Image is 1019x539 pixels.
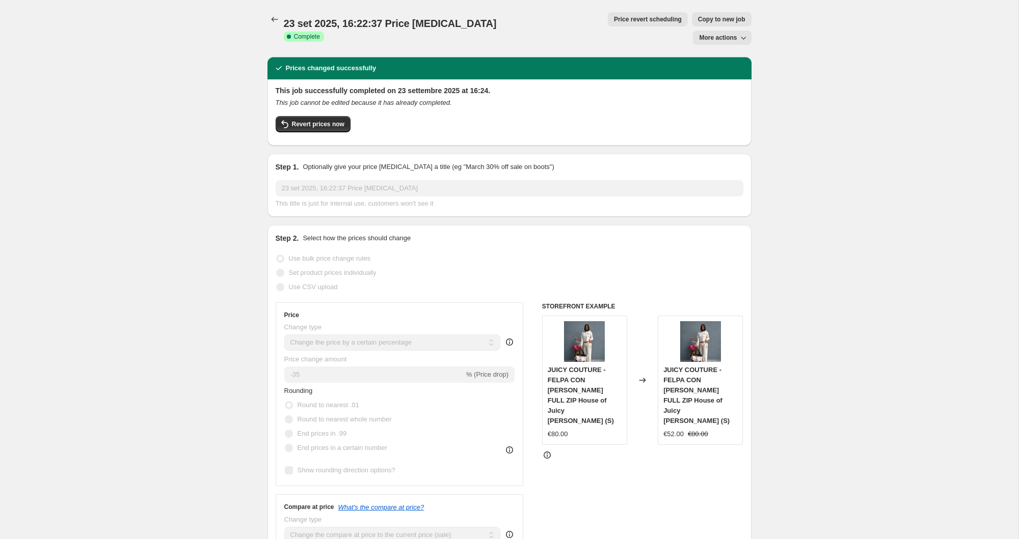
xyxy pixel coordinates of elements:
span: Change type [284,323,322,331]
h6: STOREFRONT EXAMPLE [542,302,743,310]
h2: Prices changed successfully [286,63,377,73]
span: End prices in .99 [298,430,347,437]
div: €52.00 [663,429,684,439]
span: Round to nearest whole number [298,415,392,423]
span: Use CSV upload [289,283,338,291]
button: What's the compare at price? [338,503,424,511]
h2: Step 1. [276,162,299,172]
input: -15 [284,366,464,383]
span: Change type [284,516,322,523]
span: Copy to new job [698,15,745,23]
button: Copy to new job [692,12,752,26]
p: Select how the prices should change [303,233,411,243]
button: Price change jobs [267,12,282,26]
i: This job cannot be edited because it has already completed. [276,99,452,106]
button: Price revert scheduling [608,12,688,26]
strike: €80.00 [688,429,708,439]
span: Set product prices individually [289,269,377,276]
h2: This job successfully completed on 23 settembre 2025 at 16:24. [276,86,743,96]
span: Use bulk price change rules [289,254,370,262]
span: % (Price drop) [466,371,508,378]
img: 245941c7-f8d6-4ffb-b879-dcff4280dace_80x.jpg [680,321,721,362]
span: JUICY COUTURE - FELPA CON [PERSON_NAME] FULL ZIP House of Juicy [PERSON_NAME] (S) [663,366,730,424]
span: JUICY COUTURE - FELPA CON [PERSON_NAME] FULL ZIP House of Juicy [PERSON_NAME] (S) [548,366,614,424]
span: Price revert scheduling [614,15,682,23]
button: More actions [693,31,751,45]
img: 245941c7-f8d6-4ffb-b879-dcff4280dace_80x.jpg [564,321,605,362]
span: Rounding [284,387,313,394]
span: Show rounding direction options? [298,466,395,474]
span: Round to nearest .01 [298,401,359,409]
span: This title is just for internal use, customers won't see it [276,200,434,207]
span: More actions [699,34,737,42]
div: €80.00 [548,429,568,439]
h2: Step 2. [276,233,299,243]
p: Optionally give your price [MEDICAL_DATA] a title (eg "March 30% off sale on boots") [303,162,554,172]
span: End prices in a certain number [298,444,387,451]
span: Complete [294,33,320,41]
span: Revert prices now [292,120,344,128]
span: 23 set 2025, 16:22:37 Price [MEDICAL_DATA] [284,18,497,29]
span: Price change amount [284,355,347,363]
button: Revert prices now [276,116,351,132]
h3: Compare at price [284,503,334,511]
input: 30% off holiday sale [276,180,743,196]
h3: Price [284,311,299,319]
div: help [504,337,515,347]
